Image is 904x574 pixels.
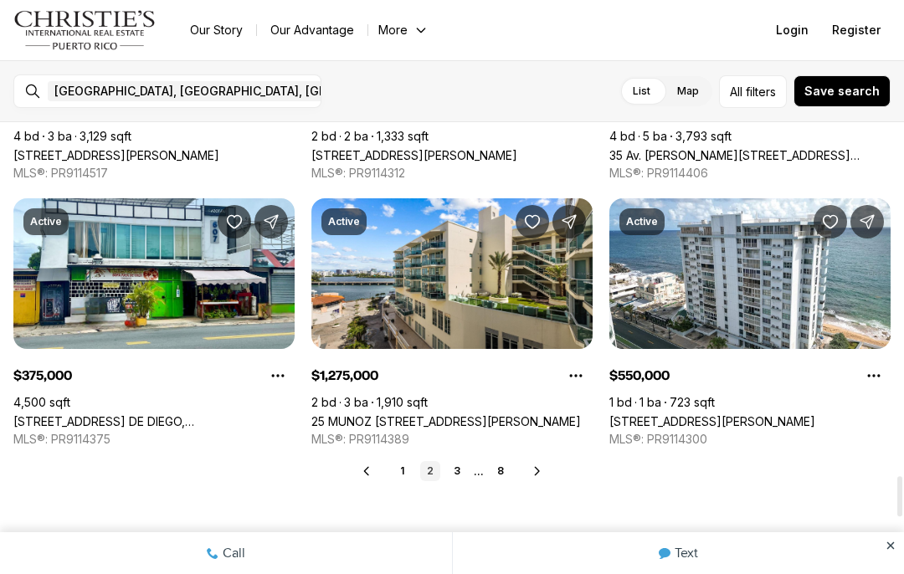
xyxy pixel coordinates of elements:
p: Active [328,215,360,228]
button: Property options [857,359,891,392]
button: Save Property: 1035 ASHFORD AVE #505 [814,205,847,238]
button: Login [766,13,819,47]
a: 3 [447,461,467,481]
button: Property options [261,359,295,392]
button: Register [822,13,891,47]
span: Login [776,23,809,37]
nav: Pagination [393,461,511,481]
span: filters [746,83,776,100]
label: List [619,76,664,106]
label: Map [664,76,712,106]
a: 25 MUNOZ RIVERA #702, SAN JUAN PR, 00901 [311,414,581,428]
button: Property options [559,359,593,392]
a: 2 [420,461,440,481]
a: 607 AVE. DE DIEGO, SAN JUAN PR, 00920 [13,414,295,428]
button: Share Property [254,205,288,238]
button: Save search [794,75,891,107]
a: Calle Cibeles F14 PASEO DE LA FUENTE, SAN JUAN PR, 00926 [13,148,219,162]
button: Share Property [552,205,586,238]
span: Register [832,23,881,37]
button: More [368,18,439,42]
a: 576 Av ARTERIAL B #PH-S, SAN JUAN PR, 00918 [311,148,517,162]
button: Allfilters [719,75,787,108]
a: 1 [393,461,413,481]
span: Save search [804,85,880,98]
span: [GEOGRAPHIC_DATA], [GEOGRAPHIC_DATA], [GEOGRAPHIC_DATA] [54,85,424,98]
img: logo [13,10,157,50]
p: Active [30,215,62,228]
a: 8 [491,461,511,481]
button: Save Property: 25 MUNOZ RIVERA #702 [516,205,549,238]
a: 1035 ASHFORD AVE #505, SAN JUAN PR, 00907 [609,414,815,428]
li: ... [474,465,484,478]
a: Our Story [177,18,256,42]
button: Share Property [850,205,884,238]
p: Active [626,215,658,228]
a: 35 Av. LUIS MUÑOZ RIVERA #1202, SAN JUAN PR, 00901 [609,148,891,162]
span: All [730,83,742,100]
button: Save Property: 607 AVE. DE DIEGO [218,205,251,238]
a: Our Advantage [257,18,367,42]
